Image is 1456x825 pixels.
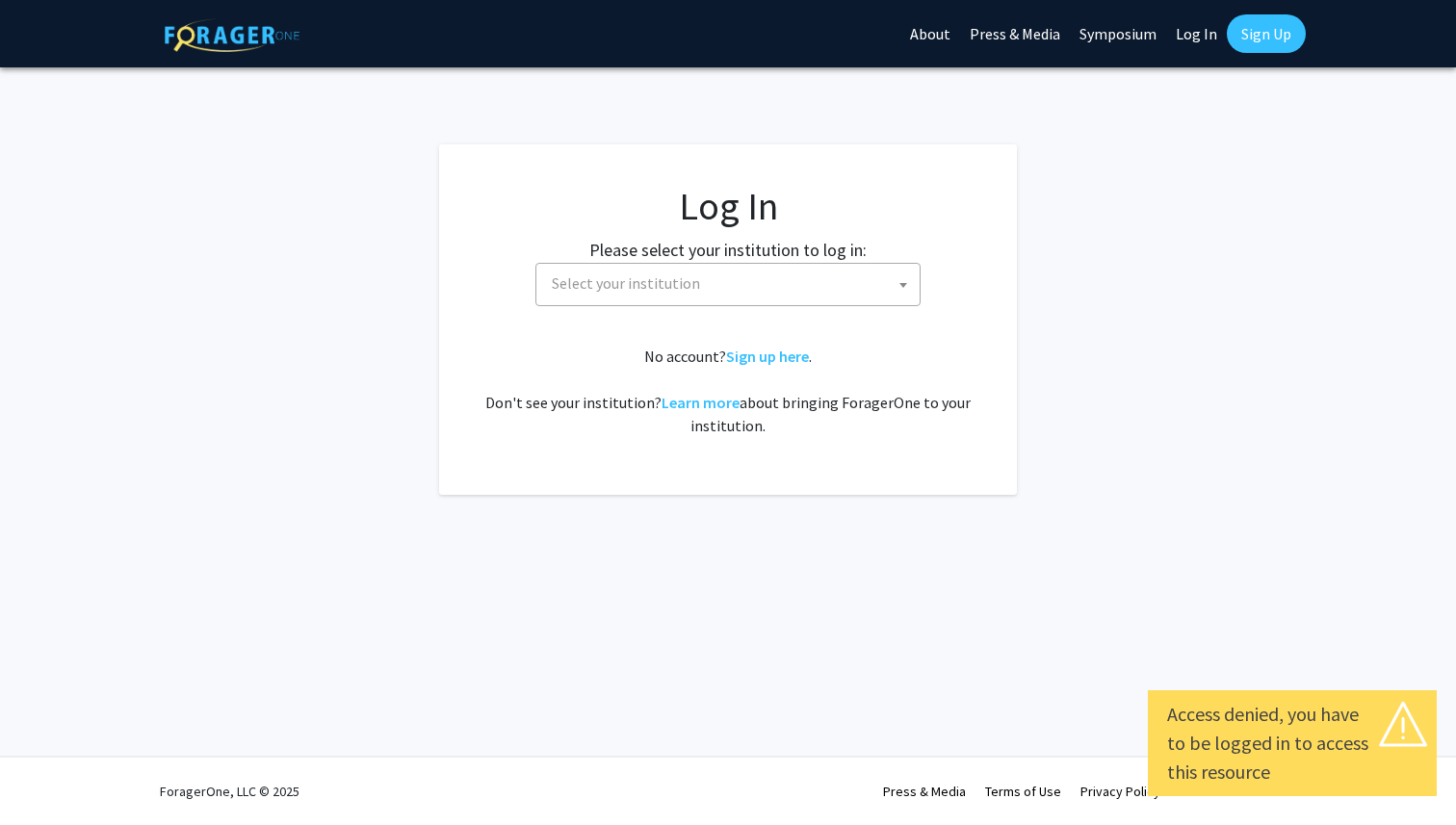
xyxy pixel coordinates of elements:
[544,264,920,303] span: Select your institution
[478,183,978,229] h1: Log In
[1080,783,1160,800] a: Privacy Policy
[478,345,978,437] div: No account? . Don't see your institution? about bringing ForagerOne to your institution.
[1227,14,1306,53] a: Sign Up
[1374,738,1442,811] iframe: Chat
[1167,700,1417,786] div: Access denied, you have to be logged in to access this resource
[160,758,299,825] div: ForagerOne, LLC © 2025
[662,393,740,412] a: Learn more about bringing ForagerOne to your institution
[726,347,809,366] a: Sign up here
[535,263,921,306] span: Select your institution
[985,783,1061,800] a: Terms of Use
[552,273,700,293] span: Select your institution
[165,18,299,52] img: ForagerOne Logo
[883,783,966,800] a: Press & Media
[589,237,867,263] label: Please select your institution to log in:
